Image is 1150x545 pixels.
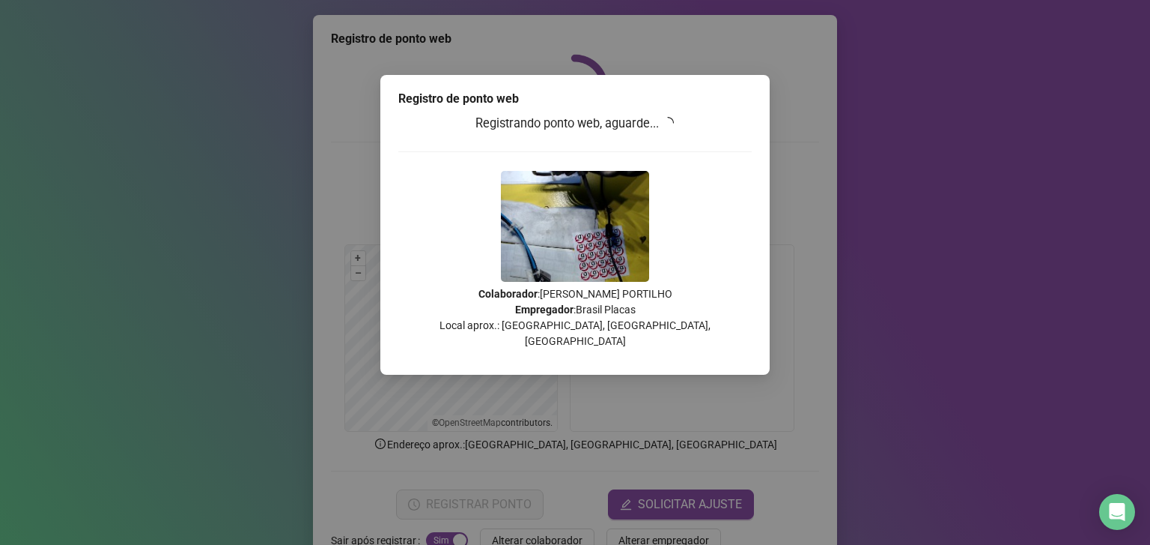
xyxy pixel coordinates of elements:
h3: Registrando ponto web, aguarde... [398,114,752,133]
div: Registro de ponto web [398,90,752,108]
div: Open Intercom Messenger [1099,494,1135,530]
span: loading [662,117,674,129]
img: 9k= [501,171,649,282]
p: : [PERSON_NAME] PORTILHO : Brasil Placas Local aprox.: [GEOGRAPHIC_DATA], [GEOGRAPHIC_DATA], [GEO... [398,286,752,349]
strong: Empregador [515,304,574,316]
strong: Colaborador [478,288,538,300]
